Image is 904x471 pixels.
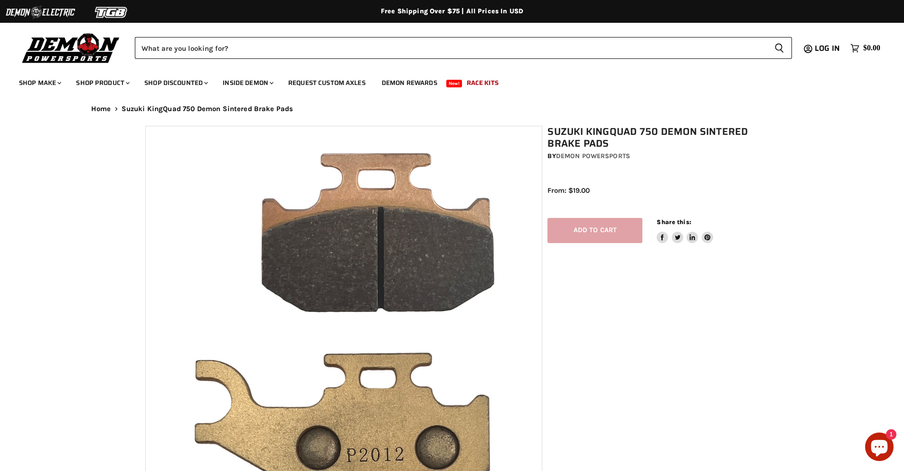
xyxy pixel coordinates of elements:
span: From: $19.00 [547,186,590,195]
a: Shop Discounted [137,73,214,93]
a: Home [91,105,111,113]
a: Demon Powersports [556,152,630,160]
a: $0.00 [846,41,885,55]
nav: Breadcrumbs [72,105,832,113]
span: Share this: [657,218,691,226]
a: Demon Rewards [375,73,444,93]
a: Log in [810,44,846,53]
a: Request Custom Axles [281,73,373,93]
button: Search [767,37,792,59]
h1: Suzuki KingQuad 750 Demon Sintered Brake Pads [547,126,764,150]
a: Inside Demon [216,73,279,93]
img: Demon Electric Logo 2 [5,3,76,21]
span: Log in [815,42,840,54]
a: Shop Product [69,73,135,93]
img: Demon Powersports [19,31,123,65]
input: Search [135,37,767,59]
inbox-online-store-chat: Shopify online store chat [862,433,896,463]
span: New! [446,80,462,87]
span: Suzuki KingQuad 750 Demon Sintered Brake Pads [122,105,293,113]
form: Product [135,37,792,59]
div: by [547,151,764,161]
span: $0.00 [863,44,880,53]
a: Shop Make [12,73,67,93]
a: Race Kits [460,73,506,93]
img: TGB Logo 2 [76,3,147,21]
div: Free Shipping Over $75 | All Prices In USD [72,7,832,16]
ul: Main menu [12,69,878,93]
aside: Share this: [657,218,713,243]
